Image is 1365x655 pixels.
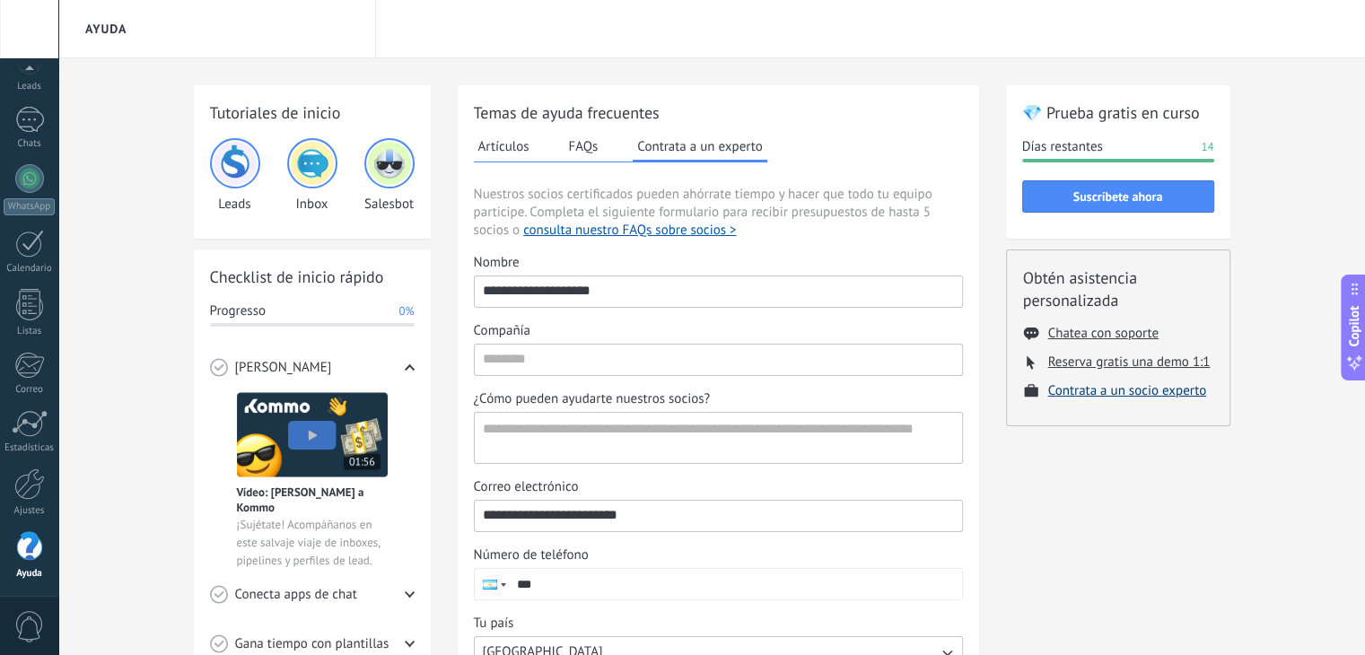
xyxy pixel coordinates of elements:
[237,485,388,515] span: Vídeo: [PERSON_NAME] a Kommo
[475,345,962,373] input: Compañía
[475,501,962,529] input: Correo electrónico
[474,101,963,124] h2: Temas de ayuda frecuentes
[1022,138,1103,156] span: Días restantes
[475,276,962,305] input: Nombre
[210,302,266,320] span: Progresso
[509,569,962,599] input: Número de teléfono
[474,478,579,496] span: Correo electrónico
[474,254,520,272] span: Nombre
[1048,354,1211,371] button: Reserva gratis una demo 1:1
[4,326,56,337] div: Listas
[4,384,56,396] div: Correo
[210,138,260,213] div: Leads
[1022,101,1214,124] h2: 💎 Prueba gratis en curso
[523,222,736,240] button: consulta nuestro FAQs sobre socios >
[474,615,514,633] span: Tu país
[4,505,56,517] div: Ajustes
[1345,306,1363,347] span: Copilot
[235,635,389,653] span: Gana tiempo con plantillas
[1201,138,1213,156] span: 14
[475,413,958,463] textarea: ¿Cómo pueden ayudarte nuestros socios?
[633,133,766,162] button: Contrata a un experto
[4,263,56,275] div: Calendario
[210,266,415,288] h2: Checklist de inicio rápido
[474,322,530,340] span: Compañía
[235,586,357,604] span: Conecta apps de chat
[1073,190,1163,203] span: Suscríbete ahora
[474,133,534,160] button: Artículos
[364,138,415,213] div: Salesbot
[1023,266,1213,311] h2: Obtén asistencia personalizada
[237,516,388,570] span: ¡Sujétate! Acompáñanos en este salvaje viaje de inboxes, pipelines y perfiles de lead.
[1048,382,1207,399] button: Contrata a un socio experto
[4,198,55,215] div: WhatsApp
[475,569,509,599] div: Argentina: + 54
[4,568,56,580] div: Ayuda
[474,546,589,564] span: Número de teléfono
[1022,180,1214,213] button: Suscríbete ahora
[237,392,388,477] img: Meet video
[474,390,711,408] span: ¿Cómo pueden ayudarte nuestros socios?
[564,133,603,160] button: FAQs
[4,81,56,92] div: Leads
[1048,325,1159,342] button: Chatea con soporte
[4,138,56,150] div: Chats
[210,101,415,124] h2: Tutoriales de inicio
[474,186,963,240] span: Nuestros socios certificados pueden ahórrate tiempo y hacer que todo tu equipo participe. Complet...
[287,138,337,213] div: Inbox
[235,359,332,377] span: [PERSON_NAME]
[4,442,56,454] div: Estadísticas
[398,302,414,320] span: 0%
